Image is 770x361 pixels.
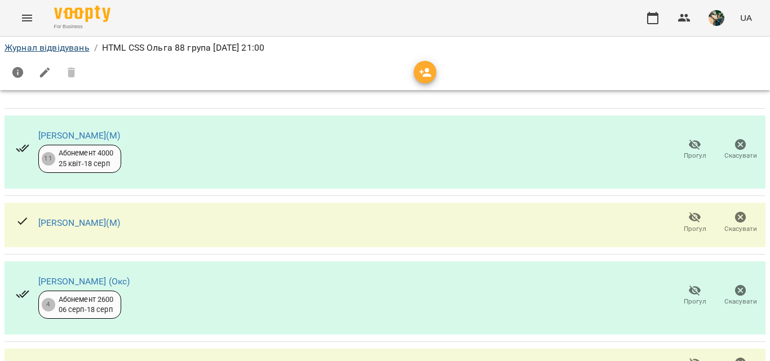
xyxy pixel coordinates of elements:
button: Прогул [672,207,718,239]
button: Скасувати [718,207,763,239]
button: Скасувати [718,280,763,311]
li: / [94,41,98,55]
a: [PERSON_NAME] (Окс) [38,276,130,287]
a: [PERSON_NAME](М) [38,217,120,228]
div: 4 [42,298,55,311]
span: Прогул [684,297,706,306]
img: Voopty Logo [54,6,110,22]
div: Абонемент 2600 06 серп - 18 серп [59,295,114,315]
img: f2c70d977d5f3d854725443aa1abbf76.jpg [709,10,724,26]
span: For Business [54,23,110,30]
span: Скасувати [724,151,757,161]
button: Прогул [672,280,718,311]
button: Прогул [672,134,718,166]
button: UA [736,7,756,28]
span: Прогул [684,224,706,234]
button: Menu [14,5,41,32]
button: Скасувати [718,134,763,166]
span: Скасувати [724,224,757,234]
span: Скасувати [724,297,757,306]
nav: breadcrumb [5,41,765,55]
span: UA [740,12,752,24]
a: [PERSON_NAME](М) [38,130,120,141]
p: HTML CSS Ольга 88 група [DATE] 21:00 [102,41,264,55]
span: Прогул [684,151,706,161]
a: Журнал відвідувань [5,42,90,53]
div: Абонемент 4000 25 квіт - 18 серп [59,148,114,169]
div: 11 [42,152,55,166]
